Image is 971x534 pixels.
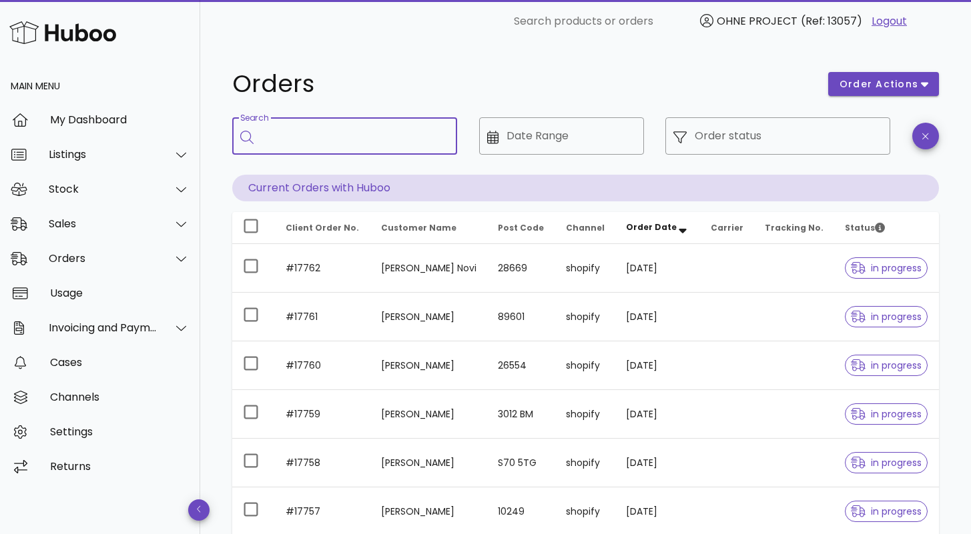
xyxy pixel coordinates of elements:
[851,458,922,467] span: in progress
[487,244,555,293] td: 28669
[275,293,370,341] td: #17761
[487,341,555,390] td: 26554
[851,361,922,370] span: in progress
[275,390,370,439] td: #17759
[839,77,919,91] span: order actions
[49,148,157,161] div: Listings
[700,212,754,244] th: Carrier
[487,390,555,439] td: 3012 BM
[851,409,922,419] span: in progress
[487,212,555,244] th: Post Code
[626,221,677,233] span: Order Date
[370,439,488,487] td: [PERSON_NAME]
[9,18,116,47] img: Huboo Logo
[851,263,922,273] span: in progress
[555,212,615,244] th: Channel
[49,217,157,230] div: Sales
[717,13,797,29] span: OHNE PROJECT
[615,244,700,293] td: [DATE]
[555,244,615,293] td: shopify
[370,212,488,244] th: Customer Name
[555,439,615,487] td: shopify
[487,439,555,487] td: S70 5TG
[566,222,605,233] span: Channel
[498,222,544,233] span: Post Code
[615,439,700,487] td: [DATE]
[50,113,190,126] div: My Dashboard
[240,113,268,123] label: Search
[49,252,157,265] div: Orders
[615,390,700,439] td: [DATE]
[49,321,157,334] div: Invoicing and Payments
[851,507,922,516] span: in progress
[50,425,190,438] div: Settings
[851,312,922,321] span: in progress
[381,222,456,233] span: Customer Name
[615,341,700,390] td: [DATE]
[232,175,939,201] p: Current Orders with Huboo
[487,293,555,341] td: 89601
[801,13,862,29] span: (Ref: 13057)
[845,222,885,233] span: Status
[50,391,190,403] div: Channels
[49,183,157,195] div: Stock
[555,341,615,390] td: shopify
[286,222,359,233] span: Client Order No.
[50,460,190,473] div: Returns
[370,244,488,293] td: [PERSON_NAME] Novi
[275,341,370,390] td: #17760
[754,212,834,244] th: Tracking No.
[370,390,488,439] td: [PERSON_NAME]
[50,287,190,299] div: Usage
[615,212,700,244] th: Order Date: Sorted descending. Activate to remove sorting.
[275,212,370,244] th: Client Order No.
[370,293,488,341] td: [PERSON_NAME]
[370,341,488,390] td: [PERSON_NAME]
[275,244,370,293] td: #17762
[555,390,615,439] td: shopify
[872,13,907,29] a: Logout
[50,356,190,369] div: Cases
[828,72,939,96] button: order actions
[711,222,743,233] span: Carrier
[834,212,939,244] th: Status
[275,439,370,487] td: #17758
[555,293,615,341] td: shopify
[232,72,812,96] h1: Orders
[765,222,824,233] span: Tracking No.
[615,293,700,341] td: [DATE]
